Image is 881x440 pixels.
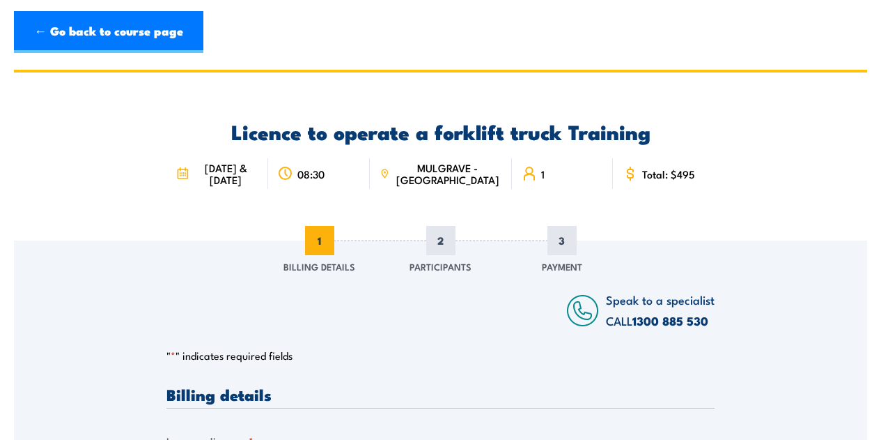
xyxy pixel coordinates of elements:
span: 3 [547,226,577,255]
span: Billing Details [283,259,355,273]
h3: Billing details [166,386,715,402]
h2: Licence to operate a forklift truck Training [166,122,715,140]
span: 1 [305,226,334,255]
span: Total: $495 [642,168,695,180]
span: 08:30 [297,168,325,180]
span: 2 [426,226,455,255]
a: 1300 885 530 [632,312,708,330]
a: ← Go back to course page [14,11,203,53]
span: Participants [410,259,471,273]
span: Payment [542,259,582,273]
span: [DATE] & [DATE] [193,162,258,185]
span: 1 [541,168,545,180]
span: Speak to a specialist CALL [606,291,715,329]
p: " " indicates required fields [166,349,715,363]
span: MULGRAVE - [GEOGRAPHIC_DATA] [393,162,502,185]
